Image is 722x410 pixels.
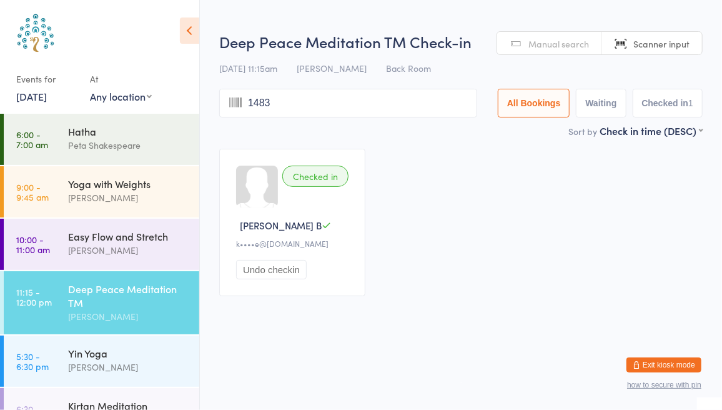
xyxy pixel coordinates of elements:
[16,234,50,254] time: 10:00 - 11:00 am
[282,166,349,187] div: Checked in
[68,243,189,257] div: [PERSON_NAME]
[68,124,189,138] div: Hatha
[576,89,626,117] button: Waiting
[219,89,477,117] input: Search
[4,114,199,165] a: 6:00 -7:00 amHathaPeta Shakespeare
[16,287,52,307] time: 11:15 - 12:00 pm
[386,62,431,74] span: Back Room
[4,336,199,387] a: 5:30 -6:30 pmYin Yoga[PERSON_NAME]
[568,125,597,137] label: Sort by
[4,166,199,217] a: 9:00 -9:45 amYoga with Weights[PERSON_NAME]
[236,260,307,279] button: Undo checkin
[16,351,49,371] time: 5:30 - 6:30 pm
[528,37,589,50] span: Manual search
[90,69,152,89] div: At
[68,282,189,309] div: Deep Peace Meditation TM
[68,309,189,324] div: [PERSON_NAME]
[16,89,47,103] a: [DATE]
[633,89,703,117] button: Checked in1
[236,238,352,249] div: k••••e@[DOMAIN_NAME]
[688,98,693,108] div: 1
[4,219,199,270] a: 10:00 -11:00 amEasy Flow and Stretch[PERSON_NAME]
[600,124,703,137] div: Check in time (DESC)
[68,360,189,374] div: [PERSON_NAME]
[68,346,189,360] div: Yin Yoga
[498,89,570,117] button: All Bookings
[68,177,189,191] div: Yoga with Weights
[68,138,189,152] div: Peta Shakespeare
[68,229,189,243] div: Easy Flow and Stretch
[240,219,322,232] span: [PERSON_NAME] B
[219,62,277,74] span: [DATE] 11:15am
[627,381,701,389] button: how to secure with pin
[68,191,189,205] div: [PERSON_NAME]
[16,129,48,149] time: 6:00 - 7:00 am
[219,31,703,52] h2: Deep Peace Meditation TM Check-in
[16,69,77,89] div: Events for
[90,89,152,103] div: Any location
[633,37,690,50] span: Scanner input
[297,62,367,74] span: [PERSON_NAME]
[4,271,199,334] a: 11:15 -12:00 pmDeep Peace Meditation TM[PERSON_NAME]
[16,182,49,202] time: 9:00 - 9:45 am
[12,9,59,56] img: Australian School of Meditation & Yoga
[626,357,701,372] button: Exit kiosk mode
